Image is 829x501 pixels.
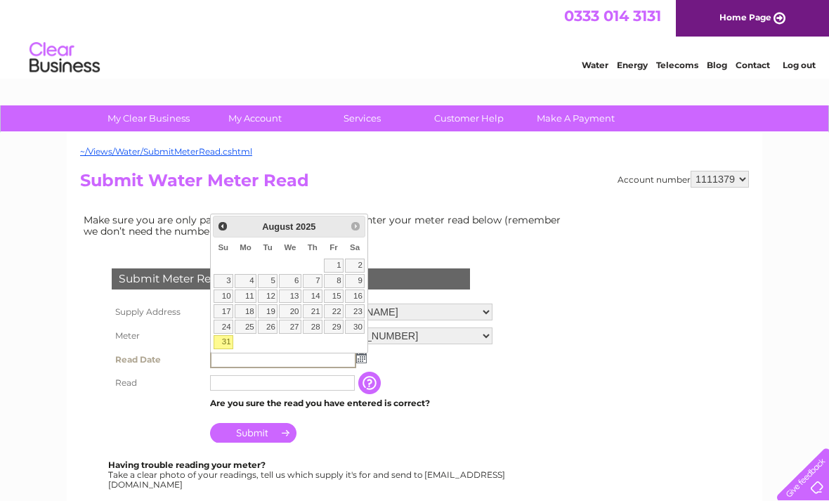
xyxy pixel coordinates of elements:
th: Meter [108,324,207,348]
th: Read Date [108,348,207,372]
input: Submit [210,423,296,443]
img: logo.png [29,37,100,79]
a: 20 [279,304,301,318]
a: Customer Help [411,105,527,131]
a: 22 [324,304,344,318]
a: 11 [235,289,256,304]
span: Prev [217,221,228,232]
div: Submit Meter Read [112,268,470,289]
a: 2 [345,259,365,273]
a: Water [582,60,608,70]
th: Supply Address [108,300,207,324]
a: Energy [617,60,648,70]
th: Read [108,372,207,394]
a: 24 [214,320,233,334]
span: Saturday [350,243,360,252]
a: 25 [235,320,256,334]
a: 8 [324,274,344,288]
span: 2025 [296,221,315,232]
div: Take a clear photo of your readings, tell us which supply it's for and send to [EMAIL_ADDRESS][DO... [108,460,507,489]
a: 26 [258,320,278,334]
a: Telecoms [656,60,698,70]
a: 21 [303,304,322,318]
span: Monday [240,243,252,252]
a: 31 [214,335,233,349]
a: Prev [215,218,231,234]
a: 5 [258,274,278,288]
span: August [262,221,293,232]
a: Make A Payment [518,105,634,131]
a: 23 [345,304,365,318]
a: 9 [345,274,365,288]
a: 6 [279,274,301,288]
a: 7 [303,274,322,288]
span: Wednesday [284,243,296,252]
a: My Clear Business [91,105,207,131]
a: 10 [214,289,233,304]
a: 19 [258,304,278,318]
span: Sunday [218,243,228,252]
a: 16 [345,289,365,304]
div: Account number [618,171,749,188]
a: Contact [736,60,770,70]
a: My Account [197,105,313,131]
a: 14 [303,289,322,304]
a: 4 [235,274,256,288]
a: 3 [214,274,233,288]
a: 29 [324,320,344,334]
a: 30 [345,320,365,334]
span: Friday [329,243,338,252]
a: 0333 014 3131 [564,7,661,25]
a: 27 [279,320,301,334]
a: 28 [303,320,322,334]
a: Services [304,105,420,131]
span: Thursday [308,243,318,252]
td: Are you sure the read you have entered is correct? [207,394,496,412]
a: ~/Views/Water/SubmitMeterRead.cshtml [80,146,252,157]
a: 15 [324,289,344,304]
img: ... [356,352,367,363]
a: 1 [324,259,344,273]
div: Clear Business is a trading name of Verastar Limited (registered in [GEOGRAPHIC_DATA] No. 3667643... [84,8,748,68]
td: Make sure you are only paying for what you use. Simply enter your meter read below (remember we d... [80,211,572,240]
b: Having trouble reading your meter? [108,460,266,470]
h2: Submit Water Meter Read [80,171,749,197]
span: Tuesday [263,243,272,252]
a: 18 [235,304,256,318]
a: 17 [214,304,233,318]
a: 12 [258,289,278,304]
a: Log out [783,60,816,70]
input: Information [358,372,384,394]
a: 13 [279,289,301,304]
a: Blog [707,60,727,70]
